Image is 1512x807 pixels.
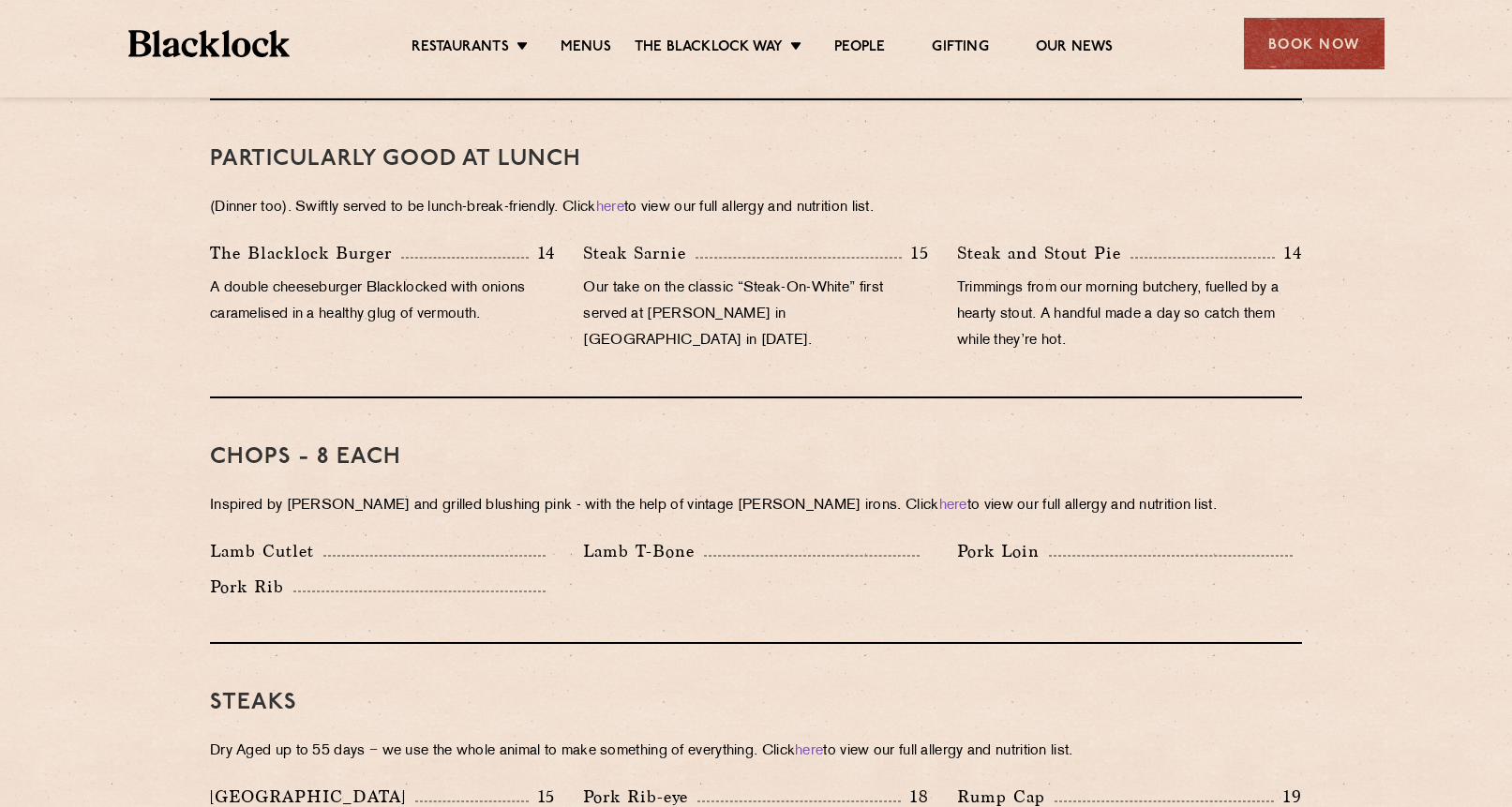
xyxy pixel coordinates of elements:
p: Inspired by [PERSON_NAME] and grilled blushing pink - with the help of vintage [PERSON_NAME] iron... [210,493,1302,519]
p: Steak and Stout Pie [957,240,1130,266]
h3: Steaks [210,691,1302,715]
h3: Chops - 8 each [210,445,1302,470]
a: Menus [561,38,611,59]
a: Our News [1036,38,1114,59]
a: The Blacklock Way [635,38,783,59]
p: The Blacklock Burger [210,240,401,266]
p: A double cheeseburger Blacklocked with onions caramelised in a healthy glug of vermouth. [210,276,555,328]
p: Pork Loin [957,538,1049,564]
img: BL_Textured_Logo-footer-cropped.svg [128,30,291,57]
a: Restaurants [412,38,509,59]
div: Book Now [1244,18,1385,69]
p: 14 [1275,241,1302,265]
p: (Dinner too). Swiftly served to be lunch-break-friendly. Click to view our full allergy and nutri... [210,195,1302,221]
a: here [939,499,967,513]
p: Our take on the classic “Steak-On-White” first served at [PERSON_NAME] in [GEOGRAPHIC_DATA] in [D... [583,276,928,354]
a: here [795,744,823,758]
h3: PARTICULARLY GOOD AT LUNCH [210,147,1302,172]
a: People [834,38,885,59]
a: Gifting [932,38,988,59]
p: 14 [529,241,556,265]
p: Pork Rib [210,574,293,600]
p: Dry Aged up to 55 days − we use the whole animal to make something of everything. Click to view o... [210,739,1302,765]
p: 15 [902,241,929,265]
a: here [596,201,624,215]
p: Lamb Cutlet [210,538,323,564]
p: Lamb T-Bone [583,538,704,564]
p: Trimmings from our morning butchery, fuelled by a hearty stout. A handful made a day so catch the... [957,276,1302,354]
p: Steak Sarnie [583,240,696,266]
